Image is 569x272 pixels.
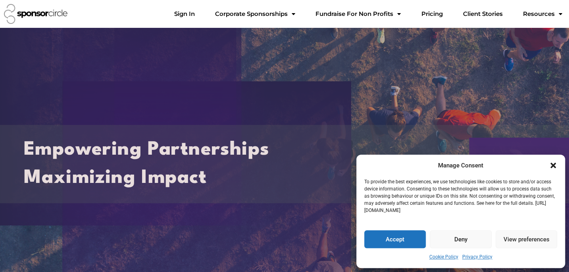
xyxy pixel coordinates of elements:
[209,6,302,22] a: Corporate SponsorshipsMenu Toggle
[462,252,492,262] a: Privacy Policy
[309,6,407,22] a: Fundraise For Non ProfitsMenu Toggle
[430,230,491,248] button: Deny
[168,6,568,22] nav: Menu
[516,6,568,22] a: Resources
[496,230,557,248] button: View preferences
[168,6,201,22] a: Sign In
[24,136,545,192] h2: Empowering Partnerships Maximizing Impact
[364,178,556,214] p: To provide the best experiences, we use technologies like cookies to store and/or access device i...
[549,161,557,169] div: Close dialogue
[415,6,449,22] a: Pricing
[4,4,67,24] img: Sponsor Circle logo
[364,230,426,248] button: Accept
[438,161,483,171] div: Manage Consent
[456,6,509,22] a: Client Stories
[429,252,458,262] a: Cookie Policy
